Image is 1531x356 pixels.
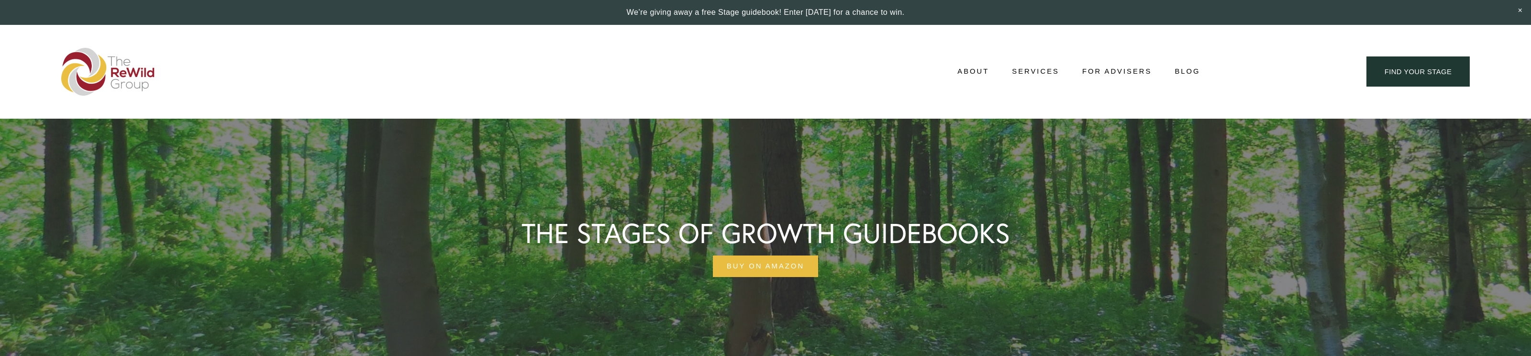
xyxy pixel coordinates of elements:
[957,65,989,78] span: About
[957,65,989,79] a: folder dropdown
[1082,65,1152,79] a: For Advisers
[1012,65,1059,79] a: folder dropdown
[713,256,818,277] a: BUY ON AMAZON
[61,48,155,96] img: The ReWild Group
[521,220,1010,247] h1: THE STAGES OF GROWTH GUIDEBOOKS
[1366,56,1470,87] a: find your stage
[1012,65,1059,78] span: Services
[1175,65,1200,79] a: Blog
